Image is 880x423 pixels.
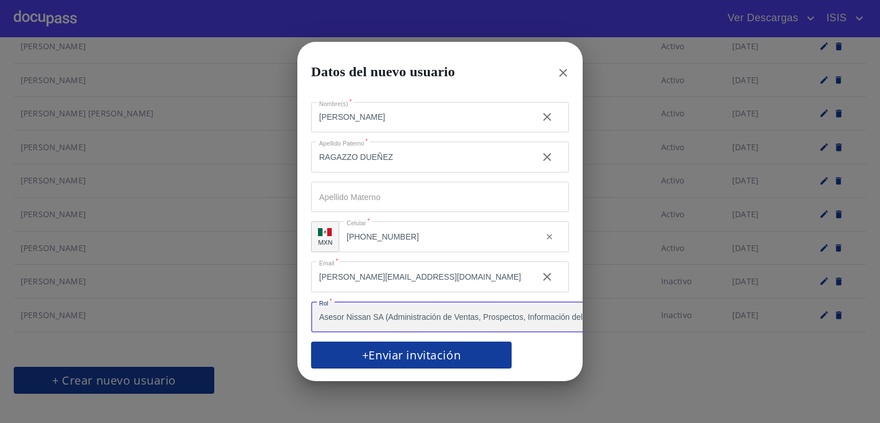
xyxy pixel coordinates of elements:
button: clear input [538,225,561,248]
div: Asesor Nissan SA (Administración de Ventas, Prospectos, Información del Cliente, Asignación de Ve... [311,301,708,332]
span: +Enviar invitación [325,345,498,365]
img: R93DlvwvvjP9fbrDwZeCRYBHk45OWMq+AAOlFVsxT89f82nwPLnD58IP7+ANJEaWYhP0Tx8kkA0WlQMPQsAAgwAOmBj20AXj6... [318,228,332,236]
p: MXN [318,238,333,246]
button: +Enviar invitación [311,342,512,369]
h2: Datos del nuevo usuario [311,56,455,88]
button: clear input [533,103,561,131]
button: clear input [533,263,561,291]
button: clear input [533,143,561,171]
